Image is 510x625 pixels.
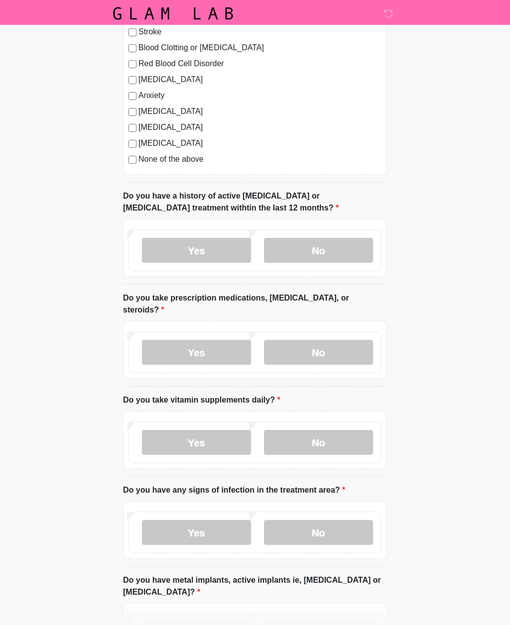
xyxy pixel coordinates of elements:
[138,42,382,54] label: Blood Clotting or [MEDICAL_DATA]
[113,7,233,20] img: Glam Lab Logo
[128,140,136,148] input: [MEDICAL_DATA]
[138,154,382,166] label: None of the above
[264,521,373,545] label: No
[138,90,382,102] label: Anxiety
[264,340,373,365] label: No
[123,485,345,497] label: Do you have any signs of infection in the treatment area?
[138,58,382,70] label: Red Blood Cell Disorder
[138,122,382,134] label: [MEDICAL_DATA]
[123,293,387,316] label: Do you take prescription medications, [MEDICAL_DATA], or steroids?
[123,191,387,214] label: Do you have a history of active [MEDICAL_DATA] or [MEDICAL_DATA] treatment withtin the last 12 mo...
[264,430,373,455] label: No
[142,340,251,365] label: Yes
[123,395,280,407] label: Do you take vitamin supplements daily?
[142,238,251,263] label: Yes
[128,156,136,164] input: None of the above
[142,430,251,455] label: Yes
[138,74,382,86] label: [MEDICAL_DATA]
[138,106,382,118] label: [MEDICAL_DATA]
[138,26,382,38] label: Stroke
[264,238,373,263] label: No
[128,124,136,132] input: [MEDICAL_DATA]
[142,521,251,545] label: Yes
[128,61,136,69] input: Red Blood Cell Disorder
[128,108,136,116] input: [MEDICAL_DATA]
[128,29,136,37] input: Stroke
[128,77,136,85] input: [MEDICAL_DATA]
[123,575,387,599] label: Do you have metal implants, active implants ie, [MEDICAL_DATA] or [MEDICAL_DATA]?
[138,138,382,150] label: [MEDICAL_DATA]
[128,93,136,101] input: Anxiety
[128,45,136,53] input: Blood Clotting or [MEDICAL_DATA]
